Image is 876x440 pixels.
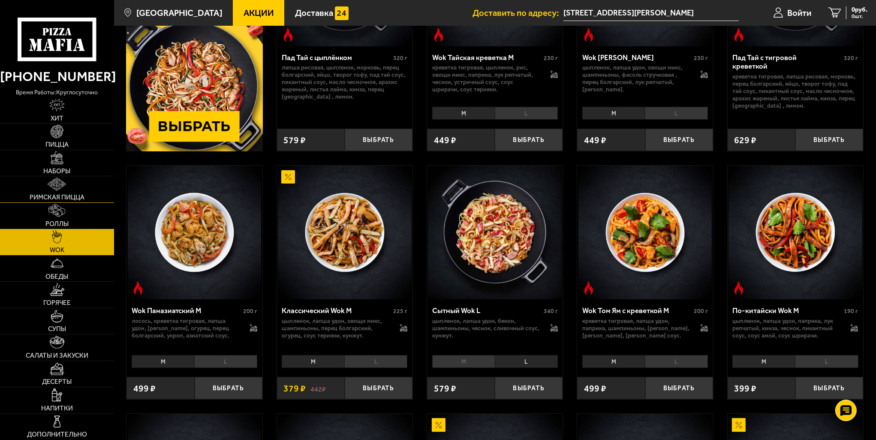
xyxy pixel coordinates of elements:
p: лосось, креветка тигровая, лапша удон, [PERSON_NAME], огурец, перец болгарский, укроп, азиатский ... [132,317,241,339]
li: M [432,355,495,368]
img: Классический Wok M [278,166,412,299]
span: Войти [787,9,811,17]
span: 399 ₽ [735,384,757,393]
span: 629 ₽ [735,136,757,145]
button: Выбрать [345,377,412,399]
li: L [645,355,708,368]
li: L [194,355,257,368]
button: Выбрать [795,377,863,399]
span: 230 г [544,54,558,62]
a: Острое блюдоWok Том Ям с креветкой M [577,166,713,299]
img: По-китайски Wok M [728,166,862,299]
button: Выбрать [345,129,412,151]
span: WOK [50,247,64,253]
li: M [132,355,194,368]
button: Выбрать [195,377,262,399]
input: Ваш адрес доставки [563,5,739,21]
span: 190 г [844,307,858,315]
span: Десерты [42,379,72,385]
img: Острое блюдо [732,28,746,42]
span: 449 ₽ [584,136,606,145]
span: Акции [244,9,274,17]
p: цыпленок, лапша удон, овощи микс, шампиньоны, перец болгарский, огурец, соус терияки, кунжут. [282,317,391,339]
li: M [282,355,344,368]
button: Выбрать [645,129,713,151]
span: Доставить по адресу: [473,9,563,17]
span: 449 ₽ [434,136,456,145]
span: 0 шт. [852,14,867,19]
span: 499 ₽ [133,384,156,393]
div: Сытный Wok L [432,306,542,315]
s: 442 ₽ [310,384,326,393]
a: Острое блюдоWok Паназиатский M [126,166,262,299]
div: Пад Тай с тигровой креветкой [732,53,842,71]
img: Острое блюдо [582,28,596,42]
div: По-китайски Wok M [732,306,842,315]
span: Горячее [43,300,71,306]
li: L [645,107,708,120]
li: M [582,107,645,120]
button: Выбрать [495,129,563,151]
p: креветка тигровая, лапша рисовая, морковь, перец болгарский, яйцо, творог тофу, пад тай соус, пик... [732,73,858,109]
span: Дополнительно [27,431,87,438]
li: L [495,107,558,120]
span: Напитки [41,405,73,412]
li: M [732,355,795,368]
span: Хит [51,115,63,122]
a: АкционныйКлассический Wok M [277,166,412,299]
img: Wok Том Ям с креветкой M [578,166,712,299]
div: Wok Тайская креветка M [432,53,542,62]
span: Римская пицца [30,194,84,201]
span: 0 руб. [852,6,867,13]
span: Обеды [45,274,68,280]
span: Супы [48,326,66,332]
div: Wok [PERSON_NAME] [582,53,692,62]
p: цыпленок, лапша удон, овощи микс, шампиньоны, фасоль стручковая , перец болгарский, лук репчатый,... [582,64,691,93]
li: L [495,355,558,368]
img: Острое блюдо [281,28,295,42]
img: Острое блюдо [131,281,145,295]
span: Доставка [295,9,333,17]
p: креветка тигровая, цыпленок, рис, овощи микс, паприка, лук репчатый, чеснок, устричный соус, соус... [432,64,541,93]
li: L [795,355,858,368]
span: 225 г [393,307,407,315]
a: Острое блюдоПо-китайски Wok M [728,166,863,299]
img: Острое блюдо [432,28,446,42]
li: M [432,107,495,120]
img: Острое блюдо [582,281,596,295]
div: Пад Тай с цыплёнком [282,53,391,62]
button: Выбрать [645,377,713,399]
span: 579 ₽ [434,384,456,393]
p: цыпленок, лапша удон, бекон, шампиньоны, чеснок, сливочный соус, кунжут. [432,317,541,339]
img: 15daf4d41897b9f0e9f617042186c801.svg [335,6,349,20]
span: 340 г [544,307,558,315]
li: L [344,355,407,368]
a: Сытный Wok L [427,166,563,299]
button: Выбрать [795,129,863,151]
p: креветка тигровая, лапша удон, паприка, шампиньоны, [PERSON_NAME], [PERSON_NAME], [PERSON_NAME] с... [582,317,691,339]
div: Классический Wok M [282,306,391,315]
span: 200 г [243,307,257,315]
p: цыпленок, лапша удон, паприка, лук репчатый, кинза, чеснок, пикантный соус, соус Амой, соус шрирачи. [732,317,841,339]
img: Акционный [281,170,295,184]
div: Wok Паназиатский M [132,306,241,315]
span: Пицца [45,142,69,148]
p: лапша рисовая, цыпленок, морковь, перец болгарский, яйцо, творог тофу, пад тай соус, пикантный со... [282,64,407,100]
img: Острое блюдо [732,281,746,295]
img: Акционный [432,418,446,432]
button: Выбрать [495,377,563,399]
span: 320 г [844,54,858,62]
span: 230 г [694,54,708,62]
li: M [582,355,645,368]
span: Салаты и закуски [26,353,88,359]
span: 499 ₽ [584,384,606,393]
div: Wok Том Ям с креветкой M [582,306,692,315]
span: 200 г [694,307,708,315]
span: 320 г [393,54,407,62]
span: [GEOGRAPHIC_DATA] [136,9,223,17]
span: Роллы [45,221,69,227]
span: 579 ₽ [284,136,306,145]
img: Сытный Wok L [428,166,562,299]
img: Wok Паназиатский M [128,166,262,299]
span: Наборы [43,168,70,175]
